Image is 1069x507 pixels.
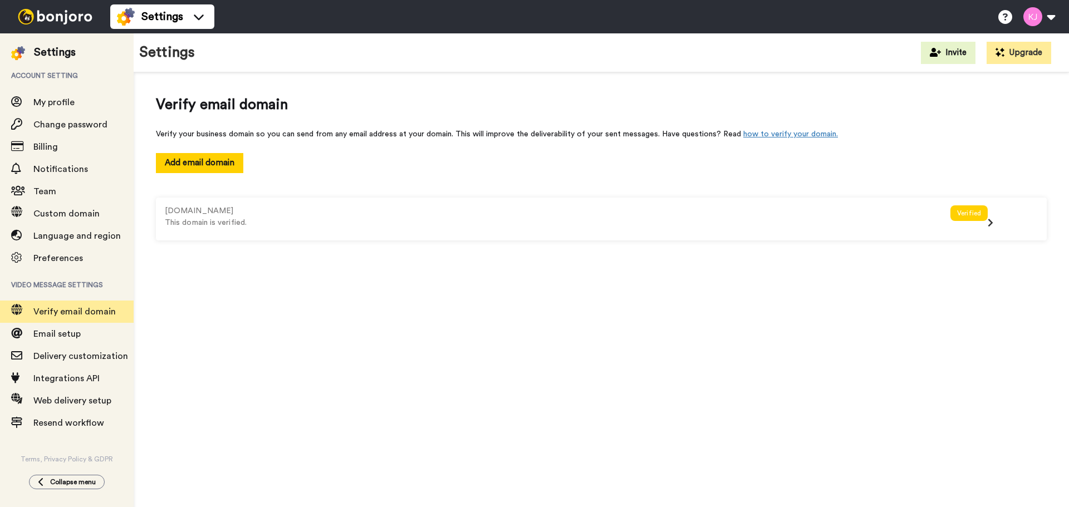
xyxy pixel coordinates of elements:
[33,329,81,338] span: Email setup
[33,165,88,174] span: Notifications
[139,45,195,61] h1: Settings
[33,142,58,151] span: Billing
[950,205,988,221] div: Verified
[165,206,1038,215] a: [DOMAIN_NAME]This domain is verified.Verified
[33,307,116,316] span: Verify email domain
[156,95,1047,115] span: Verify email domain
[156,129,1047,140] div: Verify your business domain so you can send from any email address at your domain. This will impr...
[141,9,183,24] span: Settings
[50,478,96,486] span: Collapse menu
[156,153,243,173] button: Add email domain
[33,232,121,240] span: Language and region
[743,130,838,138] a: how to verify your domain.
[33,352,128,361] span: Delivery customization
[13,9,97,24] img: bj-logo-header-white.svg
[33,187,56,196] span: Team
[33,120,107,129] span: Change password
[33,98,75,107] span: My profile
[11,46,25,60] img: settings-colored.svg
[33,396,111,405] span: Web delivery setup
[34,45,76,60] div: Settings
[33,209,100,218] span: Custom domain
[165,205,950,217] div: [DOMAIN_NAME]
[987,42,1051,64] button: Upgrade
[29,475,105,489] button: Collapse menu
[117,8,135,26] img: settings-colored.svg
[921,42,975,64] button: Invite
[33,254,83,263] span: Preferences
[33,419,104,427] span: Resend workflow
[165,217,950,229] p: This domain is verified.
[33,374,100,383] span: Integrations API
